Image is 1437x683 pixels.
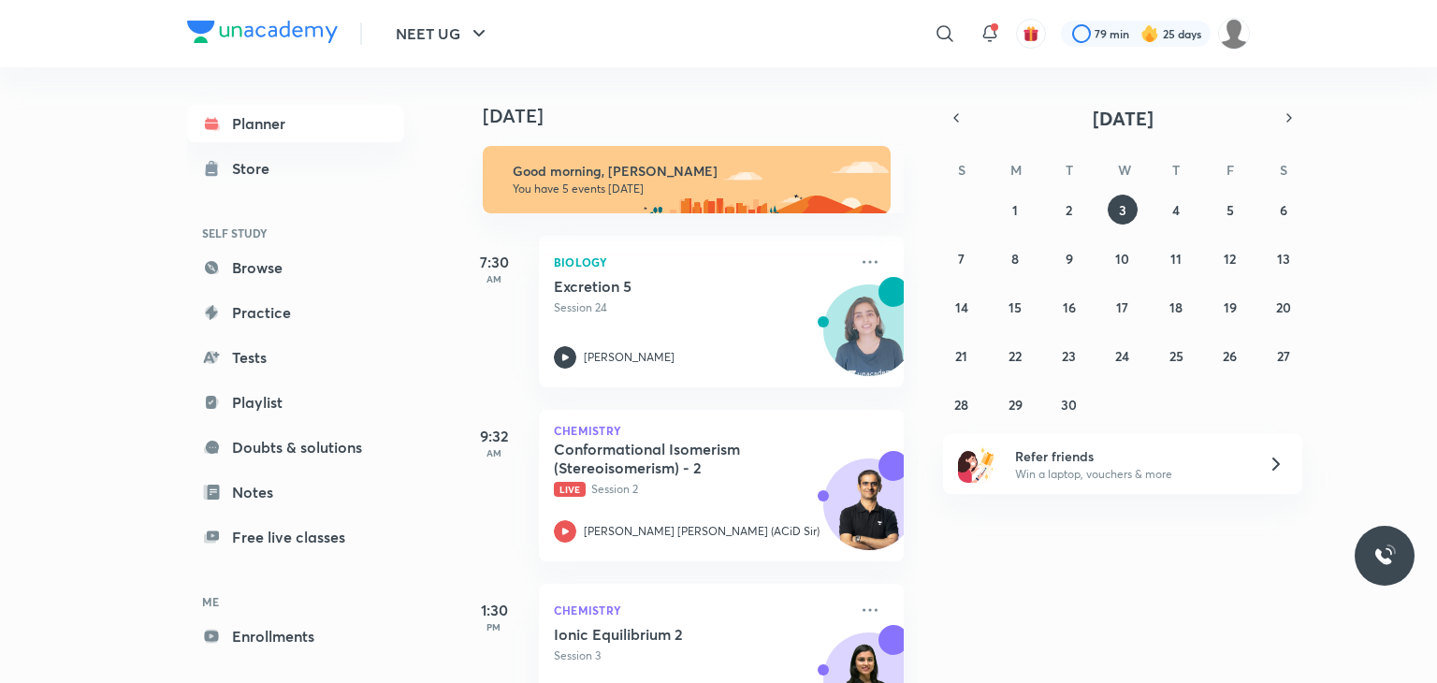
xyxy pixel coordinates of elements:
[187,339,404,376] a: Tests
[554,299,848,316] p: Session 24
[1215,341,1245,371] button: September 26, 2025
[1118,161,1131,179] abbr: Wednesday
[1276,298,1291,316] abbr: September 20, 2025
[1119,201,1126,219] abbr: September 3, 2025
[187,384,404,421] a: Playlist
[457,447,531,458] p: AM
[554,440,787,477] h5: Conformational Isomerism (Stereoisomerism) - 2
[958,161,965,179] abbr: Sunday
[1215,292,1245,322] button: September 19, 2025
[1161,195,1191,225] button: September 4, 2025
[187,21,338,48] a: Company Logo
[1116,298,1128,316] abbr: September 17, 2025
[1011,250,1019,268] abbr: September 8, 2025
[1277,347,1290,365] abbr: September 27, 2025
[1009,347,1022,365] abbr: September 22, 2025
[1161,243,1191,273] button: September 11, 2025
[554,251,848,273] p: Biology
[187,518,404,556] a: Free live classes
[1093,106,1154,131] span: [DATE]
[187,21,338,43] img: Company Logo
[1227,201,1234,219] abbr: September 5, 2025
[187,429,404,466] a: Doubts & solutions
[1269,341,1299,371] button: September 27, 2025
[1215,195,1245,225] button: September 5, 2025
[1218,18,1250,50] img: Tanya Kumari
[1009,396,1023,414] abbr: September 29, 2025
[1054,292,1084,322] button: September 16, 2025
[1161,292,1191,322] button: September 18, 2025
[1010,161,1022,179] abbr: Monday
[1140,24,1159,43] img: streak
[584,523,820,540] p: [PERSON_NAME] [PERSON_NAME] (ACiD Sir)
[187,618,404,655] a: Enrollments
[1223,347,1237,365] abbr: September 26, 2025
[1023,25,1039,42] img: avatar
[457,273,531,284] p: AM
[958,250,965,268] abbr: September 7, 2025
[1108,195,1138,225] button: September 3, 2025
[513,182,874,196] p: You have 5 events [DATE]
[824,469,914,559] img: Avatar
[1015,446,1245,466] h6: Refer friends
[187,473,404,511] a: Notes
[955,298,968,316] abbr: September 14, 2025
[1269,292,1299,322] button: September 20, 2025
[187,150,404,187] a: Store
[1000,292,1030,322] button: September 15, 2025
[1054,195,1084,225] button: September 2, 2025
[457,599,531,621] h5: 1:30
[1066,250,1073,268] abbr: September 9, 2025
[969,105,1276,131] button: [DATE]
[1169,298,1183,316] abbr: September 18, 2025
[1062,347,1076,365] abbr: September 23, 2025
[187,586,404,618] h6: ME
[1215,243,1245,273] button: September 12, 2025
[1373,545,1396,567] img: ttu
[554,647,848,664] p: Session 3
[1169,347,1183,365] abbr: September 25, 2025
[1224,250,1236,268] abbr: September 12, 2025
[187,217,404,249] h6: SELF STUDY
[1161,341,1191,371] button: September 25, 2025
[513,163,874,180] h6: Good morning, [PERSON_NAME]
[554,599,848,621] p: Chemistry
[1277,250,1290,268] abbr: September 13, 2025
[483,146,891,213] img: morning
[947,243,977,273] button: September 7, 2025
[1054,341,1084,371] button: September 23, 2025
[1269,243,1299,273] button: September 13, 2025
[1066,201,1072,219] abbr: September 2, 2025
[1015,466,1245,483] p: Win a laptop, vouchers & more
[1172,161,1180,179] abbr: Thursday
[1000,341,1030,371] button: September 22, 2025
[1280,201,1287,219] abbr: September 6, 2025
[1269,195,1299,225] button: September 6, 2025
[947,389,977,419] button: September 28, 2025
[955,347,967,365] abbr: September 21, 2025
[187,294,404,331] a: Practice
[1054,243,1084,273] button: September 9, 2025
[824,295,914,385] img: Avatar
[1061,396,1077,414] abbr: September 30, 2025
[1063,298,1076,316] abbr: September 16, 2025
[1000,243,1030,273] button: September 8, 2025
[187,249,404,286] a: Browse
[1000,195,1030,225] button: September 1, 2025
[1054,389,1084,419] button: September 30, 2025
[1172,201,1180,219] abbr: September 4, 2025
[1000,389,1030,419] button: September 29, 2025
[958,445,995,483] img: referral
[483,105,922,127] h4: [DATE]
[1108,341,1138,371] button: September 24, 2025
[1108,243,1138,273] button: September 10, 2025
[457,251,531,273] h5: 7:30
[1108,292,1138,322] button: September 17, 2025
[554,482,586,497] span: Live
[554,625,787,644] h5: Ionic Equilibrium 2
[457,621,531,632] p: PM
[232,157,281,180] div: Store
[1012,201,1018,219] abbr: September 1, 2025
[584,349,675,366] p: [PERSON_NAME]
[1016,19,1046,49] button: avatar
